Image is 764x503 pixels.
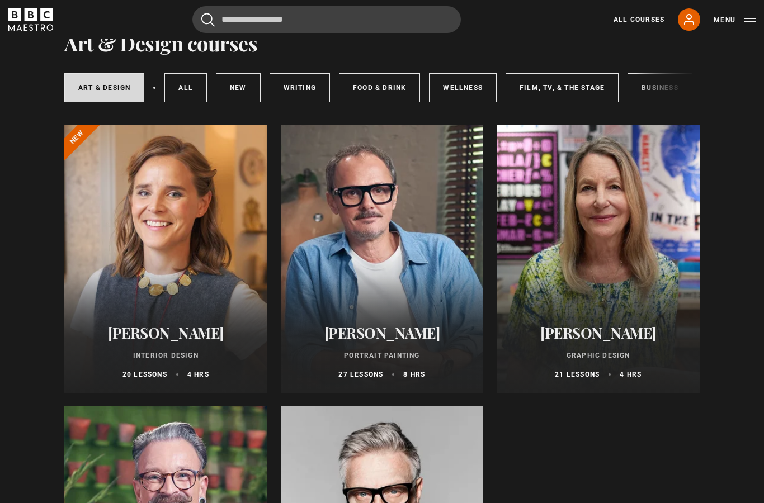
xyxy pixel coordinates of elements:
a: Wellness [429,74,497,103]
svg: BBC Maestro [8,8,53,31]
p: 20 lessons [122,370,167,380]
p: Portrait Painting [294,351,470,361]
a: All Courses [614,15,664,25]
a: [PERSON_NAME] Portrait Painting 27 lessons 8 hrs [281,125,484,393]
a: Film, TV, & The Stage [506,74,619,103]
button: Toggle navigation [714,15,756,26]
p: 4 hrs [620,370,642,380]
a: Art & Design [64,74,144,103]
a: New [216,74,261,103]
p: 21 lessons [555,370,600,380]
p: Interior Design [78,351,254,361]
a: Business [628,74,692,103]
p: 8 hrs [403,370,425,380]
a: All [164,74,207,103]
a: Writing [270,74,330,103]
h2: [PERSON_NAME] [510,325,686,342]
h2: [PERSON_NAME] [294,325,470,342]
a: Food & Drink [339,74,420,103]
h2: [PERSON_NAME] [78,325,254,342]
p: 4 hrs [187,370,209,380]
p: 27 lessons [338,370,383,380]
a: [PERSON_NAME] Interior Design 20 lessons 4 hrs New [64,125,267,393]
button: Submit the search query [201,13,215,27]
h1: Art & Design courses [64,32,257,55]
p: Graphic Design [510,351,686,361]
input: Search [192,6,461,33]
a: [PERSON_NAME] Graphic Design 21 lessons 4 hrs [497,125,700,393]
